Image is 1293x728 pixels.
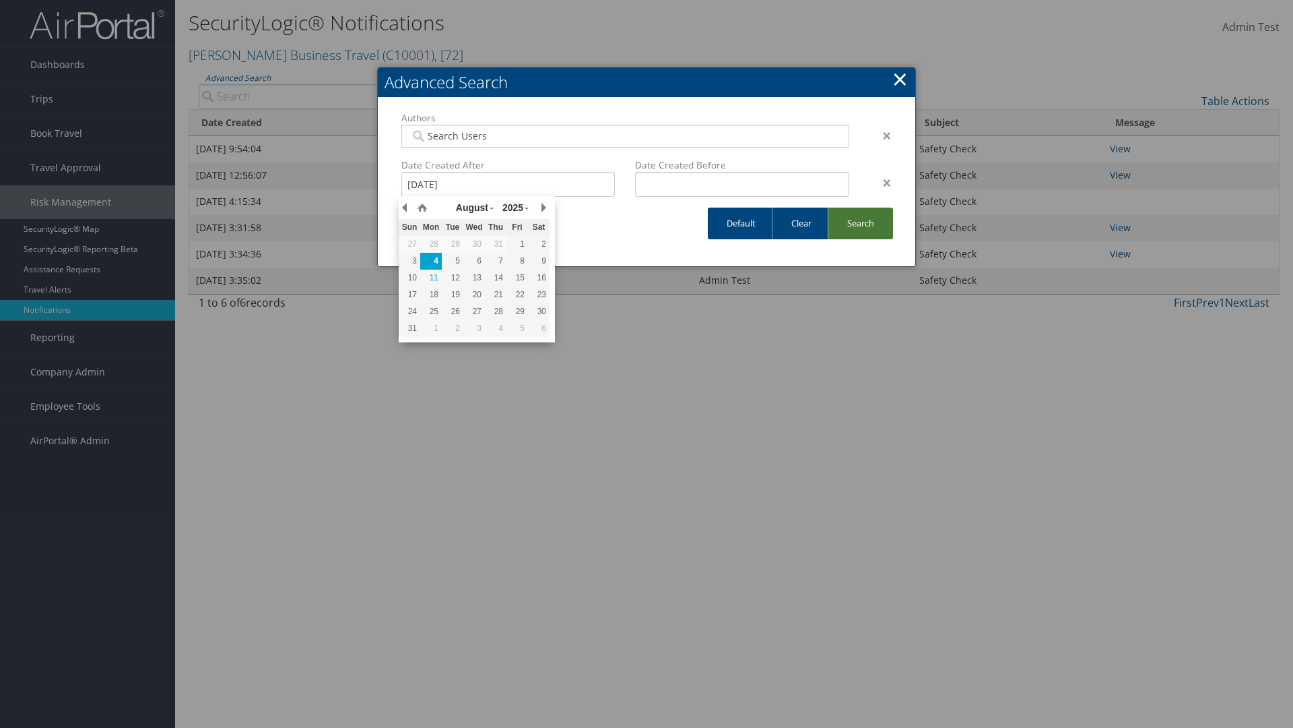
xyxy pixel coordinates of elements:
[399,272,420,284] div: 10
[442,289,463,301] div: 19
[528,305,550,317] div: 30
[442,305,463,317] div: 26
[399,238,420,250] div: 27
[506,305,528,317] div: 29
[506,272,528,284] div: 15
[401,158,615,172] label: Date Created After
[859,175,902,191] div: ×
[528,322,550,334] div: 6
[420,238,442,250] div: 28
[463,272,485,284] div: 13
[442,322,463,334] div: 2
[420,305,442,317] div: 25
[892,65,908,92] a: Close
[506,219,528,236] th: Fri
[410,129,840,143] input: Search Users
[463,322,485,334] div: 3
[485,305,506,317] div: 28
[635,158,849,172] label: Date Created Before
[378,67,915,97] h2: Advanced Search
[528,238,550,250] div: 2
[442,255,463,267] div: 5
[485,255,506,267] div: 7
[420,255,442,267] div: 4
[708,208,774,239] a: Default
[485,272,506,284] div: 14
[528,219,550,236] th: Sat
[485,238,506,250] div: 31
[463,289,485,301] div: 20
[506,322,528,334] div: 5
[399,219,420,236] th: Sun
[528,272,550,284] div: 16
[485,289,506,301] div: 21
[859,127,902,144] div: ×
[485,219,506,236] th: Thu
[506,238,528,250] div: 1
[442,219,463,236] th: Tue
[420,272,442,284] div: 11
[401,111,849,125] label: Authors
[463,255,485,267] div: 6
[420,219,442,236] th: Mon
[399,322,420,334] div: 31
[399,255,420,267] div: 3
[528,255,550,267] div: 9
[506,255,528,267] div: 8
[420,322,442,334] div: 1
[399,305,420,317] div: 24
[442,272,463,284] div: 12
[485,322,506,334] div: 4
[456,202,488,213] span: August
[502,202,523,213] span: 2025
[463,305,485,317] div: 27
[772,208,830,239] a: Clear
[442,238,463,250] div: 29
[420,289,442,301] div: 18
[463,219,485,236] th: Wed
[828,208,893,239] a: Search
[463,238,485,250] div: 30
[528,289,550,301] div: 23
[506,289,528,301] div: 22
[399,289,420,301] div: 17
